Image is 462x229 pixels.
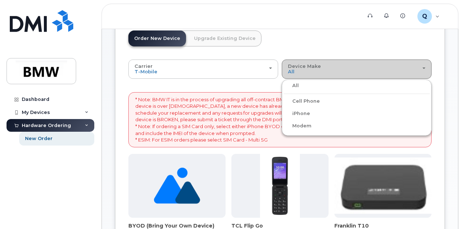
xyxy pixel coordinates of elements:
[154,154,200,218] img: no_image_found-2caef05468ed5679b831cfe6fc140e25e0c280774317ffc20a367ab7fd17291e.png
[284,122,312,130] label: Modem
[282,60,432,78] button: Device Make All
[135,69,157,74] span: T-Mobile
[422,12,427,21] span: Q
[135,96,425,143] p: * Note: BMW IT is in the process of upgrading all off-contract BMW phones with the all-new iPhone...
[135,63,153,69] span: Carrier
[430,197,457,224] iframe: Messenger Launcher
[284,109,310,118] label: iPhone
[260,154,300,218] img: TCL_FLIP_MODE.jpg
[288,63,321,69] span: Device Make
[284,81,299,90] label: All
[412,9,445,24] div: QTD9377
[128,60,278,78] button: Carrier T-Mobile
[288,69,294,74] span: All
[128,30,186,46] a: Order New Device
[334,158,432,214] img: t10.jpg
[188,30,261,46] a: Upgrade Existing Device
[284,97,320,106] label: Cell Phone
